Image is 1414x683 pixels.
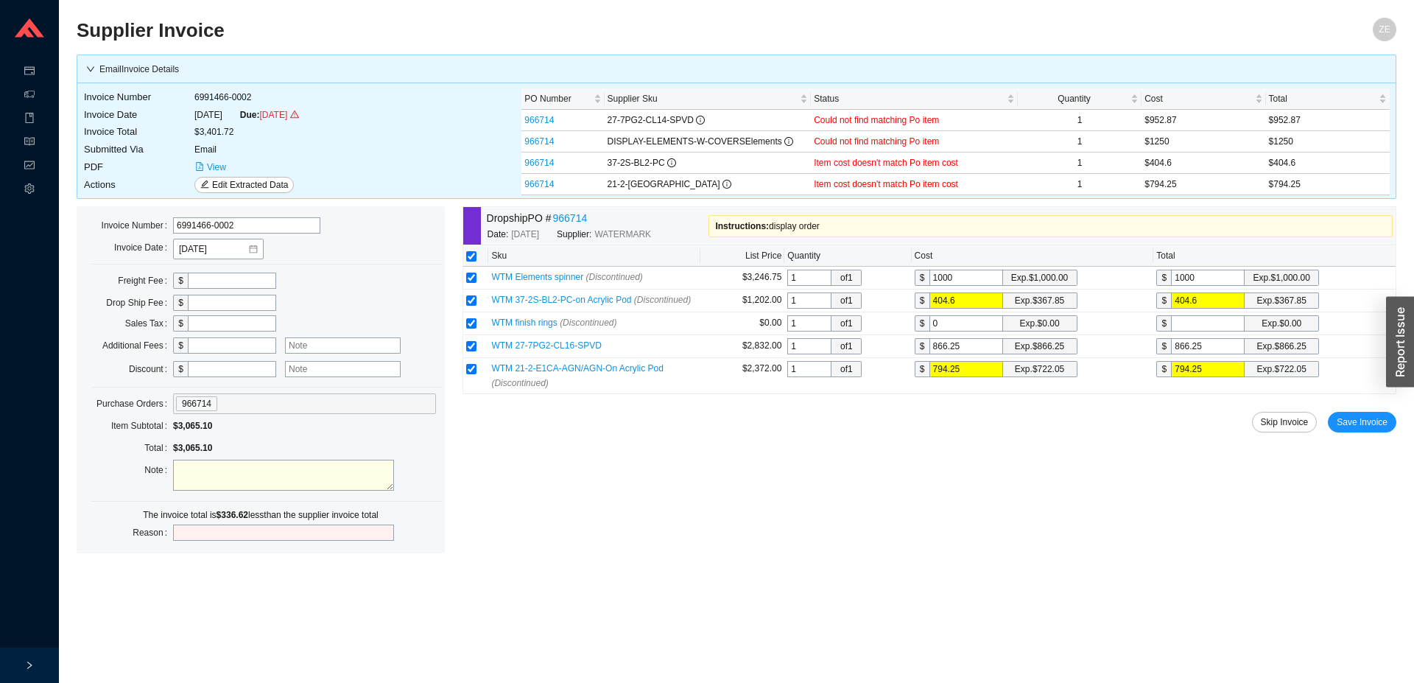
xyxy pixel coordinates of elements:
th: Sku [488,245,700,267]
label: Item Subtotal [111,416,173,436]
td: 1 [1018,110,1142,131]
div: Exp. $722.05 [1015,362,1064,376]
div: $ [915,293,929,309]
span: Quantity [1021,91,1128,106]
div: $ [1156,315,1171,332]
label: Invoice Date [114,237,173,258]
span: [DATE] [511,227,539,242]
button: file-pdfView [194,159,227,175]
div: The invoice total is less than the supplier invoice total [85,508,436,522]
th: Cost [912,245,1154,267]
input: 06/30/2025 [179,242,247,256]
span: info-circle [784,137,793,146]
span: of 1 [831,293,861,308]
label: Freight Fee [118,270,173,291]
td: 1 [1018,131,1142,153]
div: Exp. $367.85 [1257,293,1306,308]
span: WTM 21-2-E1CA-AGN/AGN-On Acrylic Pod [491,363,663,388]
span: info-circle [722,180,731,189]
span: of 1 [831,316,861,331]
td: [DATE] [194,106,300,124]
div: Could not find matching Po item [814,113,1015,127]
a: 966714 [524,115,554,125]
span: setting [24,178,35,202]
label: Total [144,438,173,458]
div: Email Invoice Details [86,62,1387,77]
div: $ [173,337,188,354]
div: $2,372.00 [703,361,782,376]
label: Note [144,460,173,480]
div: $ [173,295,188,311]
td: DISPLAY-ELEMENTS-W-COVERSElements [605,131,812,153]
span: edit [200,180,209,190]
span: $3,065.10 [173,421,212,431]
td: $3,401.72 [194,123,300,141]
div: Date: Supplier: [488,227,709,242]
span: Status [814,91,1004,106]
span: of 1 [831,339,861,354]
a: 966714 [524,136,554,147]
td: Invoice Total [83,123,194,141]
div: $ [915,270,929,286]
input: Note [285,361,401,377]
td: $794.25 [1142,174,1265,195]
div: $ [173,315,188,332]
span: View [207,160,226,175]
a: 966714 [552,210,587,227]
div: $ [1156,361,1171,377]
span: info-circle [696,116,705,125]
div: Exp. $367.85 [1015,293,1064,308]
th: Cost sortable [1142,88,1265,110]
th: PO Number sortable [521,88,604,110]
a: 966714 [524,179,554,189]
th: Supplier Sku sortable [605,88,812,110]
span: credit-card [24,60,35,84]
label: Sales Tax [125,313,173,334]
span: $3,065.10 [173,443,212,453]
div: Item cost doesn't match Po item cost [814,177,1015,192]
th: Status sortable [811,88,1018,110]
div: $3,246.75 [703,270,782,284]
div: $1,202.00 [703,293,782,307]
span: WTM Elements spinner [491,272,642,282]
span: 966714 [176,396,217,411]
div: $ [1156,293,1171,309]
span: WATERMARK [594,227,651,242]
span: $336.62 [217,510,248,520]
span: Skip Invoice [1261,415,1309,430]
div: Exp. $1,000.00 [1253,270,1310,285]
span: WTM finish rings [491,318,616,328]
span: book [24,108,35,131]
span: WTM 37-2S-BL2-PC-on Acrylic Pod [491,295,691,305]
i: (Discontinued) [560,318,616,328]
div: Item cost doesn't match Po item cost [814,155,1015,170]
td: $952.87 [1142,110,1265,131]
span: Total [1269,91,1376,106]
td: 6991466-0002 [194,88,300,106]
div: Exp. $0.00 [1262,316,1301,331]
span: WTM 27-7PG2-CL16-SPVD [491,340,601,351]
div: Exp. $1,000.00 [1011,270,1068,285]
button: editEdit Extracted Data [194,177,294,193]
span: [DATE] [259,110,299,120]
div: $ [915,315,929,332]
th: Quantity [784,245,911,267]
div: Could not find matching Po item [814,134,1015,149]
i: (Discontinued) [585,272,642,282]
span: of 1 [831,362,861,376]
div: $2,832.00 [703,338,782,353]
td: Invoice Date [83,106,194,124]
th: Total [1153,245,1396,267]
td: $404.6 [1266,153,1390,174]
span: Due: [240,110,260,120]
label: Additional Fees [102,335,173,356]
button: Save Invoice [1328,412,1396,432]
th: List Price [700,245,785,267]
div: $0.00 [703,315,782,330]
td: Invoice Number [83,88,194,106]
span: info-circle [667,158,676,167]
td: $404.6 [1142,153,1265,174]
input: Note [285,337,401,354]
a: 966714 [524,158,554,168]
td: Actions [83,176,194,194]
